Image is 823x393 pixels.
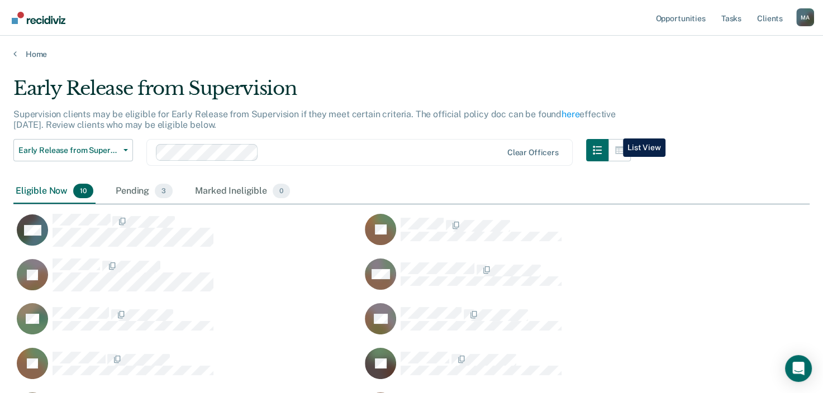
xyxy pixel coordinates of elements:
[273,184,290,198] span: 0
[796,8,814,26] button: Profile dropdown button
[796,8,814,26] div: M A
[361,258,710,303] div: CaseloadOpportunityCell-06348738
[13,213,361,258] div: CaseloadOpportunityCell-05107365
[73,184,93,198] span: 10
[113,179,175,204] div: Pending3
[13,347,361,392] div: CaseloadOpportunityCell-06752518
[507,148,559,157] div: Clear officers
[785,355,812,382] div: Open Intercom Messenger
[13,139,133,161] button: Early Release from Supervision
[13,109,616,130] p: Supervision clients may be eligible for Early Release from Supervision if they meet certain crite...
[361,303,710,347] div: CaseloadOpportunityCell-08634290
[13,49,810,59] a: Home
[13,179,96,204] div: Eligible Now10
[13,77,631,109] div: Early Release from Supervision
[193,179,292,204] div: Marked Ineligible0
[13,258,361,303] div: CaseloadOpportunityCell-01912318
[155,184,173,198] span: 3
[13,303,361,347] div: CaseloadOpportunityCell-04541967
[18,146,119,155] span: Early Release from Supervision
[562,109,579,119] a: here
[12,12,65,24] img: Recidiviz
[361,213,710,258] div: CaseloadOpportunityCell-03648276
[361,347,710,392] div: CaseloadOpportunityCell-05062305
